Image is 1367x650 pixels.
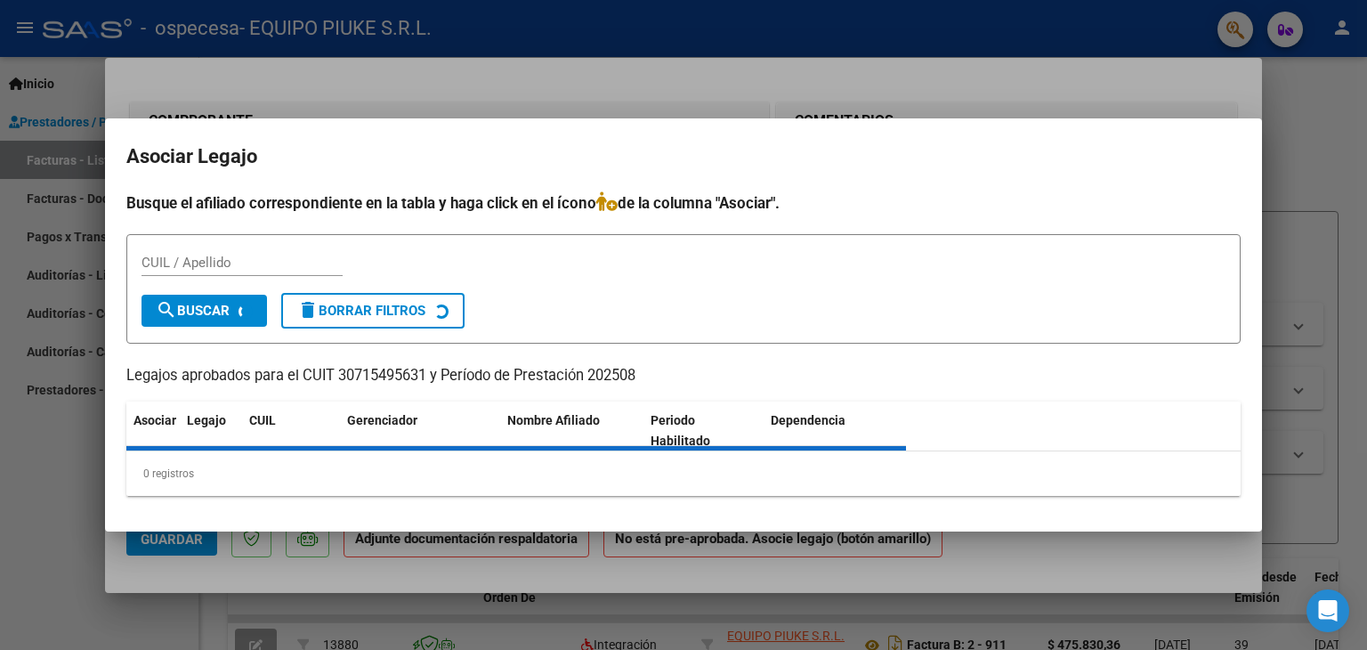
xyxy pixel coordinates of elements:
datatable-header-cell: Nombre Afiliado [500,402,643,460]
span: Legajo [187,413,226,427]
h2: Asociar Legajo [126,140,1241,174]
mat-icon: search [156,299,177,321]
button: Buscar [142,295,267,327]
span: Buscar [156,303,230,319]
div: Open Intercom Messenger [1306,589,1349,632]
button: Borrar Filtros [281,293,465,329]
span: Periodo Habilitado [651,413,710,448]
datatable-header-cell: CUIL [242,402,340,460]
span: Dependencia [771,413,845,427]
p: Legajos aprobados para el CUIT 30715495631 y Período de Prestación 202508 [126,365,1241,387]
datatable-header-cell: Asociar [126,402,180,460]
span: Gerenciador [347,413,417,427]
mat-icon: delete [297,299,319,321]
datatable-header-cell: Legajo [180,402,242,460]
datatable-header-cell: Periodo Habilitado [643,402,764,460]
datatable-header-cell: Dependencia [764,402,907,460]
span: Asociar [133,413,176,427]
h4: Busque el afiliado correspondiente en la tabla y haga click en el ícono de la columna "Asociar". [126,191,1241,215]
datatable-header-cell: Gerenciador [340,402,500,460]
span: CUIL [249,413,276,427]
span: Borrar Filtros [297,303,425,319]
span: Nombre Afiliado [507,413,600,427]
div: 0 registros [126,451,1241,496]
